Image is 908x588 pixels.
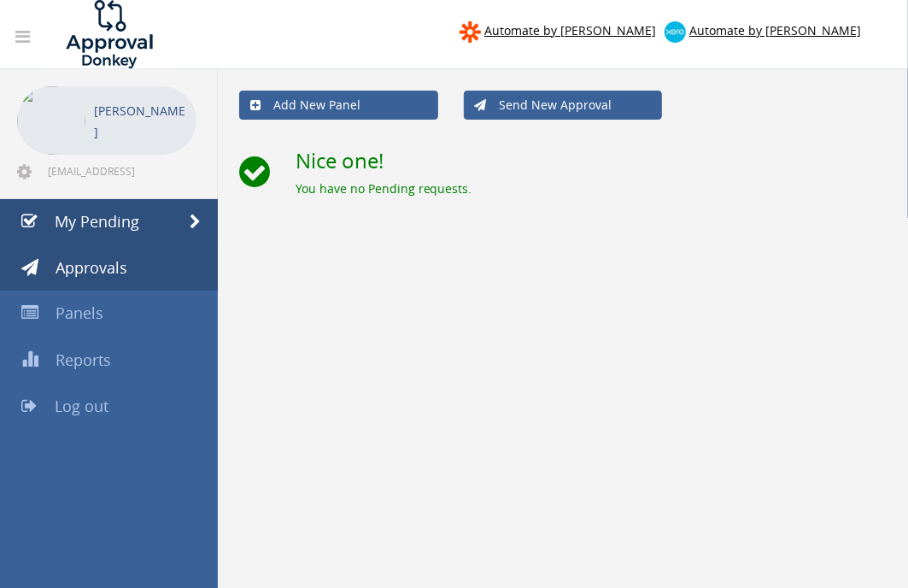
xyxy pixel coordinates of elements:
div: You have no Pending requests. [296,180,887,197]
span: Automate by [PERSON_NAME] [689,22,861,38]
a: Add New Panel [239,91,438,120]
span: My Pending [55,211,139,232]
span: Panels [56,303,103,323]
span: Reports [56,350,111,370]
span: Approvals [56,257,127,278]
a: Send New Approval [464,91,663,120]
span: Automate by [PERSON_NAME] [484,22,656,38]
h2: Nice one! [296,150,887,172]
img: zapier-logomark.png [460,21,481,43]
p: [PERSON_NAME] [94,100,188,143]
span: Log out [55,396,108,416]
span: [EMAIL_ADDRESS][DOMAIN_NAME] [48,164,193,178]
img: xero-logo.png [665,21,686,43]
